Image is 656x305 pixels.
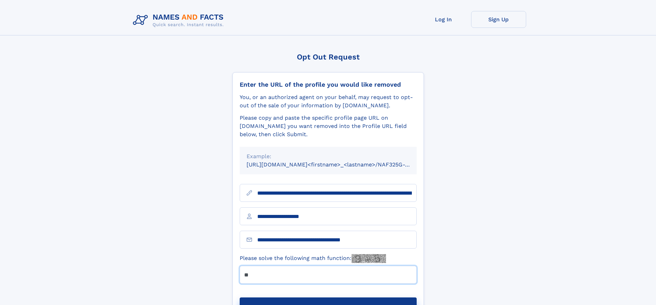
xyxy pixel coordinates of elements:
[471,11,526,28] a: Sign Up
[232,53,424,61] div: Opt Out Request
[247,152,410,161] div: Example:
[240,93,417,110] div: You, or an authorized agent on your behalf, may request to opt-out of the sale of your informatio...
[240,254,386,263] label: Please solve the following math function:
[416,11,471,28] a: Log In
[130,11,229,30] img: Logo Names and Facts
[240,81,417,88] div: Enter the URL of the profile you would like removed
[240,114,417,139] div: Please copy and paste the specific profile page URL on [DOMAIN_NAME] you want removed into the Pr...
[247,161,430,168] small: [URL][DOMAIN_NAME]<firstname>_<lastname>/NAF325G-xxxxxxxx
